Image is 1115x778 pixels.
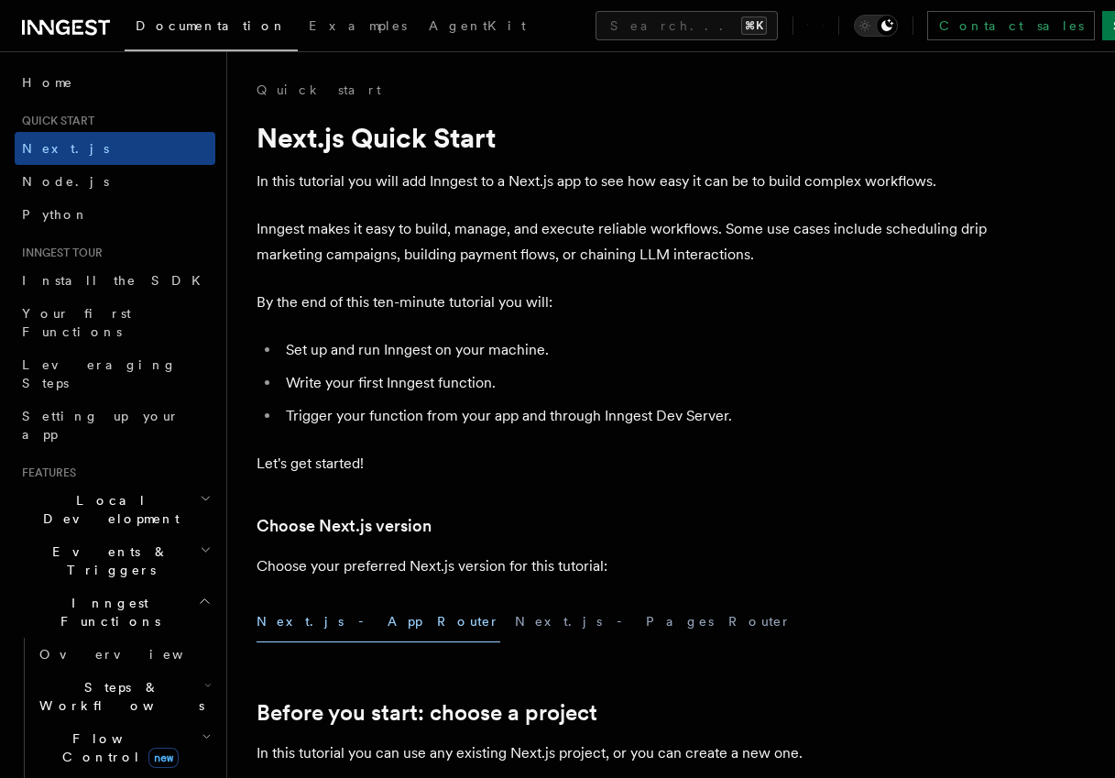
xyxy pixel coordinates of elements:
[257,290,989,315] p: By the end of this ten-minute tutorial you will:
[32,671,215,722] button: Steps & Workflows
[15,491,200,528] span: Local Development
[257,216,989,268] p: Inngest makes it easy to build, manage, and execute reliable workflows. Some use cases include sc...
[257,81,381,99] a: Quick start
[298,5,418,49] a: Examples
[257,169,989,194] p: In this tutorial you will add Inngest to a Next.js app to see how easy it can be to build complex...
[257,700,597,726] a: Before you start: choose a project
[15,264,215,297] a: Install the SDK
[39,647,228,662] span: Overview
[15,198,215,231] a: Python
[15,594,198,630] span: Inngest Functions
[257,601,500,642] button: Next.js - App Router
[15,165,215,198] a: Node.js
[280,337,989,363] li: Set up and run Inngest on your machine.
[15,400,215,451] a: Setting up your app
[418,5,537,49] a: AgentKit
[854,15,898,37] button: Toggle dark mode
[125,5,298,51] a: Documentation
[596,11,778,40] button: Search...⌘K
[15,466,76,480] span: Features
[257,740,989,766] p: In this tutorial you can use any existing Next.js project, or you can create a new one.
[15,586,215,638] button: Inngest Functions
[32,722,215,773] button: Flow Controlnew
[309,18,407,33] span: Examples
[22,357,177,390] span: Leveraging Steps
[741,16,767,35] kbd: ⌘K
[15,114,94,128] span: Quick start
[22,174,109,189] span: Node.js
[15,66,215,99] a: Home
[257,513,432,539] a: Choose Next.js version
[15,297,215,348] a: Your first Functions
[22,409,180,442] span: Setting up your app
[32,638,215,671] a: Overview
[15,132,215,165] a: Next.js
[15,484,215,535] button: Local Development
[927,11,1095,40] a: Contact sales
[257,121,989,154] h1: Next.js Quick Start
[257,451,989,477] p: Let's get started!
[32,729,202,766] span: Flow Control
[32,678,204,715] span: Steps & Workflows
[280,370,989,396] li: Write your first Inngest function.
[15,535,215,586] button: Events & Triggers
[15,542,200,579] span: Events & Triggers
[148,748,179,768] span: new
[515,601,792,642] button: Next.js - Pages Router
[429,18,526,33] span: AgentKit
[15,246,103,260] span: Inngest tour
[280,403,989,429] li: Trigger your function from your app and through Inngest Dev Server.
[136,18,287,33] span: Documentation
[22,273,212,288] span: Install the SDK
[22,207,89,222] span: Python
[257,553,989,579] p: Choose your preferred Next.js version for this tutorial:
[22,141,109,156] span: Next.js
[22,306,131,339] span: Your first Functions
[15,348,215,400] a: Leveraging Steps
[22,73,73,92] span: Home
